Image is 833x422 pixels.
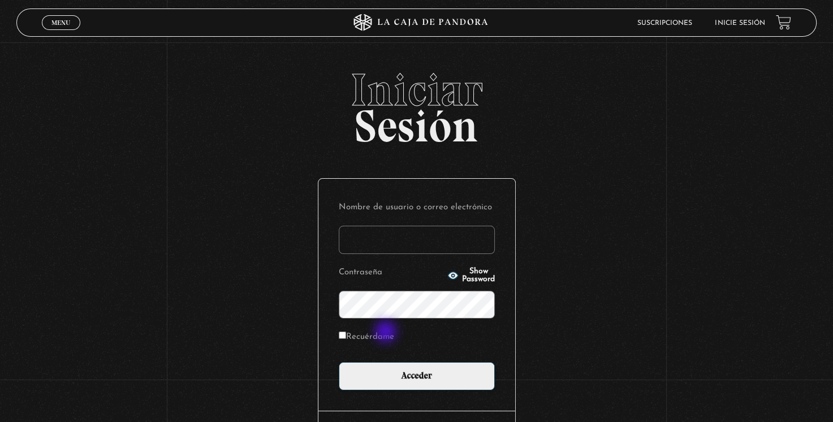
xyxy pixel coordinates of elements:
[339,331,346,339] input: Recuérdame
[339,264,444,282] label: Contraseña
[339,199,495,217] label: Nombre de usuario o correo electrónico
[339,362,495,390] input: Acceder
[462,268,495,283] span: Show Password
[715,20,765,27] a: Inicie sesión
[51,19,70,26] span: Menu
[48,29,74,37] span: Cerrar
[776,15,791,30] a: View your shopping cart
[447,268,495,283] button: Show Password
[339,329,394,346] label: Recuérdame
[637,20,692,27] a: Suscripciones
[16,67,816,113] span: Iniciar
[16,67,816,140] h2: Sesión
